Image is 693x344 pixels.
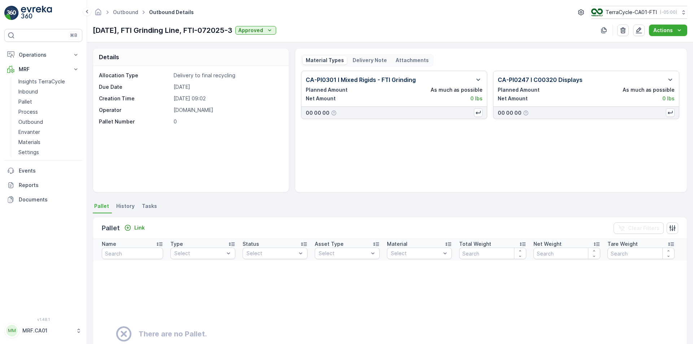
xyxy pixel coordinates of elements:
img: TC_BVHiTW6.png [591,8,603,16]
p: Planned Amount [306,86,348,93]
p: Operator [99,106,171,114]
p: Operations [19,51,68,58]
p: Inbound [18,88,38,95]
p: Clear Filters [628,225,659,232]
p: Type [170,240,183,248]
p: Materials [18,139,40,146]
img: logo [4,6,19,20]
p: Name [102,240,116,248]
p: Material Types [306,57,344,64]
p: Pallet Number [99,118,171,125]
a: Homepage [94,11,102,17]
p: Creation Time [99,95,171,102]
span: History [116,203,135,210]
p: CA-PI0301 I Mixed Rigids - FTI Grinding [306,75,416,84]
p: Tare Weight [607,240,638,248]
p: 00 00 00 [306,109,330,117]
p: Envanter [18,129,40,136]
input: Search [459,248,526,259]
p: Select [391,250,441,257]
a: Envanter [16,127,82,137]
p: 00 00 00 [498,109,522,117]
span: v 1.48.1 [4,317,82,322]
p: Allocation Type [99,72,171,79]
p: Pallet [18,98,32,105]
button: MRF [4,62,82,77]
input: Search [533,248,601,259]
p: Settings [18,149,39,156]
p: Attachments [396,57,429,64]
p: As much as possible [431,86,483,93]
p: Documents [19,196,79,203]
button: MMMRF.CA01 [4,323,82,338]
a: Documents [4,192,82,207]
button: Link [121,223,148,232]
a: Outbound [16,117,82,127]
p: Planned Amount [498,86,540,93]
a: Outbound [113,9,138,15]
a: Reports [4,178,82,192]
p: [DOMAIN_NAME] [174,106,281,114]
span: Outbound Details [148,9,195,16]
a: Materials [16,137,82,147]
p: [DATE] 09:02 [174,95,281,102]
span: Tasks [142,203,157,210]
p: Status [243,240,259,248]
p: Due Date [99,83,171,91]
div: Help Tooltip Icon [331,110,337,116]
button: Clear Filters [614,222,664,234]
a: Settings [16,147,82,157]
a: Events [4,164,82,178]
p: Events [19,167,79,174]
p: Link [134,224,145,231]
p: Select [247,250,296,257]
p: Process [18,108,38,116]
input: Search [102,248,163,259]
div: MM [6,325,18,336]
p: 0 lbs [662,95,675,102]
p: Pallet [102,223,120,233]
button: Approved [235,26,276,35]
p: [DATE], FTI Grinding Line, FTI-072025-3 [93,25,232,36]
button: TerraCycle-CA01-FTI(-05:00) [591,6,687,19]
p: Delivery Note [353,57,387,64]
p: Net Amount [498,95,528,102]
a: Pallet [16,97,82,107]
p: Select [174,250,224,257]
p: Select [319,250,369,257]
a: Process [16,107,82,117]
p: 0 [174,118,281,125]
p: Net Amount [306,95,336,102]
a: Insights TerraCycle [16,77,82,87]
p: TerraCycle-CA01-FTI [606,9,657,16]
p: Details [99,53,119,61]
p: Material [387,240,407,248]
p: Approved [238,27,263,34]
p: Reports [19,182,79,189]
p: MRF [19,66,68,73]
p: Insights TerraCycle [18,78,65,85]
p: MRF.CA01 [22,327,72,334]
p: Net Weight [533,240,562,248]
h2: There are no Pallet. [139,328,207,339]
p: 0 lbs [470,95,483,102]
p: Actions [653,27,673,34]
p: CA-PI0247 I C00320 Displays [498,75,583,84]
a: Inbound [16,87,82,97]
p: Asset Type [315,240,344,248]
button: Operations [4,48,82,62]
div: Help Tooltip Icon [523,110,529,116]
input: Search [607,248,675,259]
p: ⌘B [70,32,77,38]
img: logo_light-DOdMpM7g.png [21,6,52,20]
span: Pallet [94,203,109,210]
p: ( -05:00 ) [660,9,677,15]
p: Total Weight [459,240,491,248]
button: Actions [649,25,687,36]
p: As much as possible [623,86,675,93]
p: [DATE] [174,83,281,91]
p: Outbound [18,118,43,126]
p: Delivery to final recycling [174,72,281,79]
